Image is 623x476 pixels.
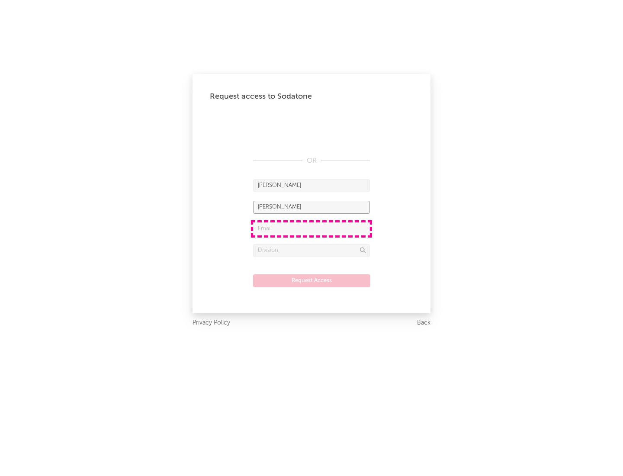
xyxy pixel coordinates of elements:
[253,244,370,257] input: Division
[210,91,413,102] div: Request access to Sodatone
[253,222,370,235] input: Email
[253,274,370,287] button: Request Access
[253,156,370,166] div: OR
[193,318,230,328] a: Privacy Policy
[253,201,370,214] input: Last Name
[253,179,370,192] input: First Name
[417,318,430,328] a: Back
